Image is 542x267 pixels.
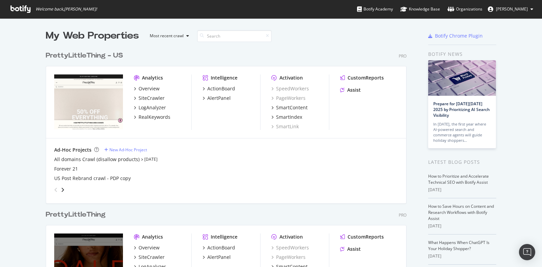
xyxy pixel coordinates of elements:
[203,85,235,92] a: ActionBoard
[399,53,406,59] div: Pro
[400,6,440,13] div: Knowledge Base
[348,233,384,240] div: CustomReports
[271,254,306,261] a: PageWorkers
[428,203,494,221] a: How to Save Hours on Content and Research Workflows with Botify Assist
[279,74,303,81] div: Activation
[348,74,384,81] div: CustomReports
[496,6,528,12] span: Martha Williams
[271,104,308,111] a: SmartContent
[271,244,309,251] a: SpeedWorkers
[428,50,496,58] div: Botify news
[340,233,384,240] a: CustomReports
[134,254,165,261] a: SiteCrawler
[139,114,170,120] div: RealKeywords
[347,87,361,93] div: Assist
[109,147,147,153] div: New Ad-Hoc Project
[211,233,237,240] div: Intelligence
[60,186,65,193] div: angle-right
[46,29,139,43] div: My Web Properties
[428,240,489,251] a: What Happens When ChatGPT Is Your Holiday Shopper?
[271,114,302,120] a: SmartIndex
[54,165,78,172] a: Forever 21
[357,6,393,13] div: Botify Academy
[46,51,123,61] div: PrettyLittleThing - US
[134,114,170,120] a: RealKeywords
[142,74,163,81] div: Analytics
[203,254,231,261] a: AlertPanel
[144,156,158,162] a: [DATE]
[142,233,163,240] div: Analytics
[519,244,535,260] div: Open Intercom Messenger
[207,254,231,261] div: AlertPanel
[150,34,184,38] div: Most recent crawl
[51,184,60,195] div: angle-left
[197,30,272,42] input: Search
[340,87,361,93] a: Assist
[46,51,126,61] a: PrettyLittleThing - US
[435,32,483,39] div: Botify Chrome Plugin
[428,173,489,185] a: How to Prioritize and Accelerate Technical SEO with Botify Assist
[207,244,235,251] div: ActionBoard
[276,104,308,111] div: SmartContent
[433,101,490,118] a: Prepare for [DATE][DATE] 2025 by Prioritizing AI Search Visibility
[139,95,165,102] div: SiteCrawler
[139,104,166,111] div: LogAnalyzer
[271,123,299,130] a: SmartLink
[340,246,361,252] a: Assist
[134,244,160,251] a: Overview
[279,233,303,240] div: Activation
[134,85,160,92] a: Overview
[271,85,309,92] a: SpeedWorkers
[134,95,165,102] a: SiteCrawler
[139,85,160,92] div: Overview
[207,95,231,102] div: AlertPanel
[36,6,97,12] span: Welcome back, [PERSON_NAME] !
[340,74,384,81] a: CustomReports
[104,147,147,153] a: New Ad-Hoc Project
[428,253,496,259] div: [DATE]
[54,74,123,129] img: prettylittlething.us
[139,244,160,251] div: Overview
[46,210,108,220] a: PrettyLittleThing
[46,210,106,220] div: PrettyLittleThing
[139,254,165,261] div: SiteCrawler
[428,32,483,39] a: Botify Chrome Plugin
[207,85,235,92] div: ActionBoard
[54,156,140,163] a: All domains Crawl (disallow products)
[347,246,361,252] div: Assist
[276,114,302,120] div: SmartIndex
[211,74,237,81] div: Intelligence
[447,6,482,13] div: Organizations
[428,158,496,166] div: Latest Blog Posts
[482,4,539,15] button: [PERSON_NAME]
[271,95,306,102] a: PageWorkers
[433,121,491,143] div: In [DATE], the first year where AI-powered search and commerce agents will guide holiday shoppers…
[134,104,166,111] a: LogAnalyzer
[399,212,406,218] div: Pro
[203,95,231,102] a: AlertPanel
[144,30,192,41] button: Most recent crawl
[428,60,496,96] img: Prepare for Black Friday 2025 by Prioritizing AI Search Visibility
[54,175,131,182] a: US Post Rebrand crawl - PDP copy
[428,223,496,229] div: [DATE]
[428,187,496,193] div: [DATE]
[203,244,235,251] a: ActionBoard
[54,147,91,153] div: Ad-Hoc Projects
